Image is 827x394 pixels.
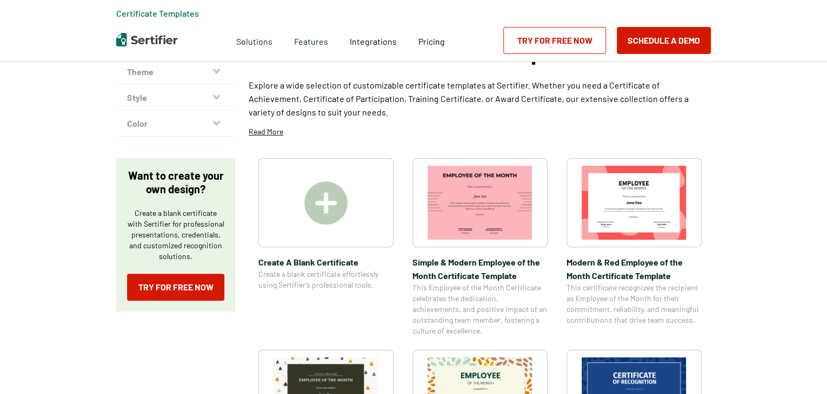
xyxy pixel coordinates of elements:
div: Breadcrumb [116,8,199,19]
span: This Employee of the Month Certificate celebrates the dedication, achievements, and positive impa... [412,282,548,336]
a: Modern & Red Employee of the Month Certificate TemplateModern & Red Employee of the Month Certifi... [566,158,702,336]
span: Modern & Red Employee of the Month Certificate Template [566,255,702,282]
span: Integrations [350,36,397,46]
p: Read More [249,126,283,137]
p: Explore a wide selection of customizable certificate templates at Sertifier. Whether you need a C... [249,78,711,119]
span: Create A Blank Certificate [258,255,394,269]
a: Certificate Templates [116,8,199,18]
span: Pricing [418,36,445,46]
img: Sertifier | Digital Credentialing Platform [116,33,177,46]
span: Simple & Modern Employee of the Month Certificate Template [412,255,548,282]
a: Try for Free Now [503,27,606,54]
span: This certificate recognizes the recipient as Employee of the Month for their commitment, reliabil... [566,282,702,325]
span: Certificate Templates [116,8,199,19]
a: Simple & Modern Employee of the Month Certificate TemplateSimple & Modern Employee of the Month C... [412,158,548,336]
button: Schedule a Demo [617,27,711,54]
img: Create A Blank Certificate [304,181,348,225]
a: Try for Free Now [127,274,224,301]
button: Theme [116,59,235,85]
a: Pricing [418,33,445,47]
p: Want to create your own design? [127,169,224,196]
button: Style [116,85,235,111]
span: Create a blank certificate effortlessly using Sertifier’s professional tools. [258,269,394,290]
span: Features [294,33,328,47]
img: Modern & Red Employee of the Month Certificate Template [582,166,686,240]
p: Create a blank certificate with Sertifier for professional presentations, credentials, and custom... [127,208,224,262]
img: Simple & Modern Employee of the Month Certificate Template [428,166,532,240]
button: Color [116,111,235,137]
span: Solutions [236,33,272,47]
a: Integrations [350,33,397,47]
